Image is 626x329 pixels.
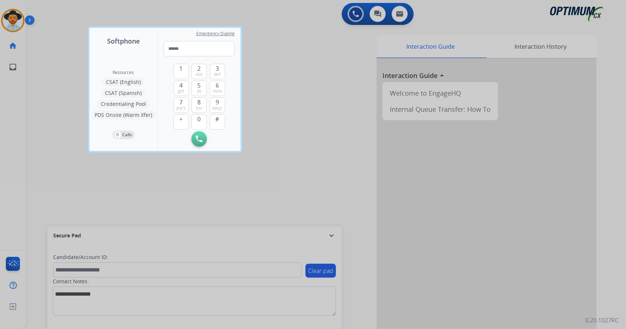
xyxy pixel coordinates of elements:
[198,98,201,107] span: 8
[102,78,144,86] button: CSAT (English)
[178,88,184,94] span: ghi
[216,98,219,107] span: 9
[214,71,221,77] span: def
[113,130,135,139] button: 0Calls
[196,31,235,37] span: Emergency Dialing
[102,89,146,97] button: CSAT (Spanish)
[198,81,201,90] span: 5
[173,81,189,96] button: 4ghi
[179,64,183,73] span: 1
[179,115,183,123] span: +
[210,114,225,130] button: #
[107,36,140,46] span: Softphone
[191,114,207,130] button: 0
[122,132,132,138] p: Calls
[210,64,225,79] button: 3def
[91,111,156,119] button: PDS Onsite (Warm Xfer)
[173,114,189,130] button: +
[179,98,183,107] span: 7
[196,136,202,142] img: call-button
[191,81,207,96] button: 5jkl
[197,88,201,94] span: jkl
[173,97,189,113] button: 7pqrs
[198,115,201,123] span: 0
[210,81,225,96] button: 6mno
[195,71,203,77] span: abc
[115,132,121,138] p: 0
[216,64,219,73] span: 3
[97,100,150,108] button: Credentialing Pool
[176,105,186,111] span: pqrs
[210,97,225,113] button: 9wxyz
[198,64,201,73] span: 2
[196,105,202,111] span: tuv
[191,64,207,79] button: 2abc
[173,64,189,79] button: 1
[212,105,222,111] span: wxyz
[113,70,134,75] span: Resources
[191,97,207,113] button: 8tuv
[585,316,619,325] p: 0.20.1027RC
[216,115,219,123] span: #
[216,81,219,90] span: 6
[179,81,183,90] span: 4
[213,88,222,94] span: mno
